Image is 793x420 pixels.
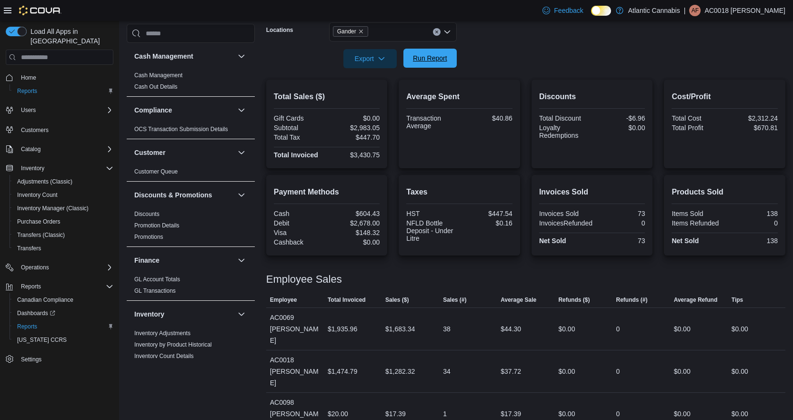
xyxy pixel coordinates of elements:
a: Purchase Orders [13,216,64,227]
div: $1,282.32 [385,366,415,377]
div: Invoices Sold [539,210,590,217]
div: $0.00 [558,323,575,335]
a: Inventory Adjustments [134,330,191,337]
div: $2,312.24 [727,114,778,122]
div: Total Discount [539,114,590,122]
span: Employee [270,296,297,304]
button: Users [17,104,40,116]
button: Canadian Compliance [10,293,117,307]
a: Inventory Manager (Classic) [13,203,92,214]
a: Dashboards [13,307,59,319]
a: Cash Out Details [134,83,178,90]
span: Cash Management [134,72,182,79]
div: Loyalty Redemptions [539,124,590,139]
div: Cash [274,210,325,217]
button: Inventory [17,163,48,174]
button: Operations [2,261,117,274]
button: Customers [2,123,117,136]
a: Transfers [13,243,45,254]
div: $20.00 [328,408,348,420]
a: GL Account Totals [134,276,180,283]
div: Customer [127,166,255,181]
span: Cash Out Details [134,83,178,91]
button: Customer [236,147,247,158]
div: $148.32 [329,229,380,236]
div: 0 [727,219,778,227]
strong: Net Sold [539,237,566,245]
div: $447.70 [329,133,380,141]
div: -$6.96 [594,114,645,122]
button: Reports [10,320,117,333]
div: $1,474.79 [328,366,357,377]
p: Atlantic Cannabis [628,5,680,16]
span: Settings [17,353,113,365]
h2: Discounts [539,91,645,102]
div: Total Tax [274,133,325,141]
span: Home [17,72,113,83]
nav: Complex example [6,67,113,391]
span: Inventory Manager (Classic) [17,205,89,212]
a: [US_STATE] CCRS [13,334,70,346]
div: AC0018 Frost Jason [689,5,701,16]
div: $0.00 [329,114,380,122]
span: Reports [17,323,37,330]
div: 1 [443,408,447,420]
span: Transfers (Classic) [13,229,113,241]
div: 73 [594,237,645,245]
button: Customer [134,148,234,157]
button: Cash Management [236,51,247,62]
span: Canadian Compliance [13,294,113,306]
button: Open list of options [443,28,451,36]
div: 0 [596,219,645,227]
span: Total Invoiced [328,296,366,304]
div: $0.00 [674,366,691,377]
span: Transfers (Classic) [17,231,65,239]
button: Catalog [17,143,44,155]
span: Gander [333,26,368,37]
span: Refunds (#) [616,296,648,304]
span: Transfers [17,245,41,252]
div: Total Profit [672,124,723,132]
div: $2,983.05 [329,124,380,132]
span: Washington CCRS [13,334,113,346]
span: Catalog [17,143,113,155]
h3: Inventory [134,309,164,319]
button: Purchase Orders [10,215,117,228]
div: $1,935.96 [328,323,357,335]
div: $0.00 [732,323,748,335]
button: Cash Management [134,51,234,61]
span: GL Transactions [134,287,176,295]
button: Compliance [236,104,247,116]
div: Items Refunded [672,219,723,227]
a: Reports [13,85,41,97]
button: Discounts & Promotions [236,189,247,201]
div: $0.00 [558,366,575,377]
div: $1,683.34 [385,323,415,335]
div: $17.39 [385,408,406,420]
span: Settings [21,356,41,363]
div: NFLD Bottle Deposit - Under Litre [406,219,457,242]
button: Run Report [403,49,457,68]
button: Operations [17,262,53,273]
div: $0.00 [674,408,691,420]
div: $0.00 [558,408,575,420]
span: [US_STATE] CCRS [17,336,67,344]
span: Inventory [17,163,113,174]
div: $604.43 [329,210,380,217]
span: Average Refund [674,296,718,304]
span: Refunds ($) [558,296,590,304]
strong: Net Sold [672,237,699,245]
a: Home [17,72,40,83]
span: Operations [17,262,113,273]
span: Purchase Orders [17,218,60,225]
div: $37.72 [501,366,521,377]
span: Promotion Details [134,222,180,229]
div: $0.00 [674,323,691,335]
span: Adjustments (Classic) [13,176,113,187]
div: InvoicesRefunded [539,219,592,227]
div: 34 [443,366,451,377]
div: $0.00 [732,408,748,420]
span: Sales ($) [385,296,409,304]
button: Home [2,71,117,84]
img: Cova [19,6,61,15]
